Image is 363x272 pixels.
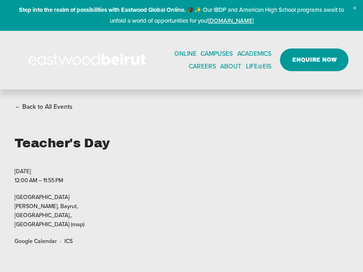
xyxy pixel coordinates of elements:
[246,61,271,72] span: LIFE@EIS
[237,48,271,59] span: ACADEMICS
[237,47,271,60] a: folder dropdown
[220,61,241,72] span: ABOUT
[201,47,233,60] a: folder dropdown
[15,192,115,201] span: [GEOGRAPHIC_DATA]
[15,220,69,228] span: [GEOGRAPHIC_DATA]
[208,16,254,24] a: [DOMAIN_NAME]
[189,60,216,73] a: CAREERS
[280,49,348,71] a: ENQUIRE NOW
[15,202,60,210] span: [PERSON_NAME]
[43,176,63,184] time: 11:55 PM
[15,167,31,175] time: [DATE]
[201,48,233,59] span: CAMPUSES
[15,176,37,184] time: 12:00 AM
[174,47,196,60] a: ONLINE
[220,60,241,73] a: folder dropdown
[246,60,271,73] a: folder dropdown
[15,136,115,151] h1: Teacher's Day
[15,101,73,112] a: Back to All Events
[64,237,73,245] a: ICS
[15,37,162,83] img: EastwoodIS Global Site
[71,220,84,228] a: (map)
[15,237,57,245] a: Google Calendar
